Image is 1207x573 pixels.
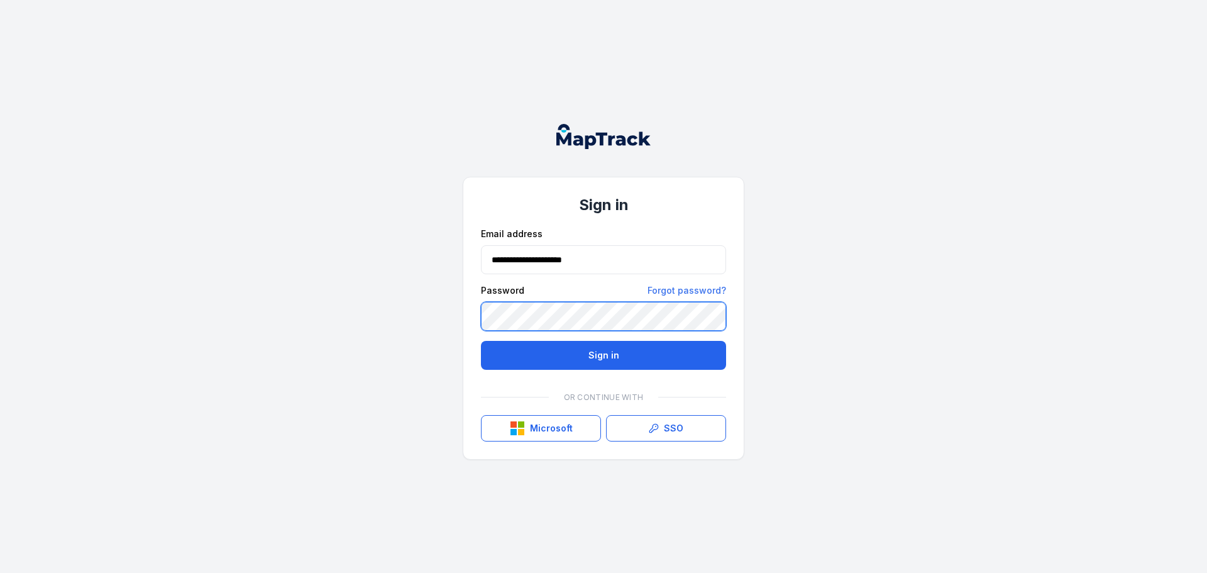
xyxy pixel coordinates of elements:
a: Forgot password? [648,284,726,297]
a: SSO [606,415,726,442]
div: Or continue with [481,385,726,410]
label: Password [481,284,524,297]
h1: Sign in [481,195,726,215]
button: Microsoft [481,415,601,442]
button: Sign in [481,341,726,370]
label: Email address [481,228,543,240]
nav: Global [536,124,671,149]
